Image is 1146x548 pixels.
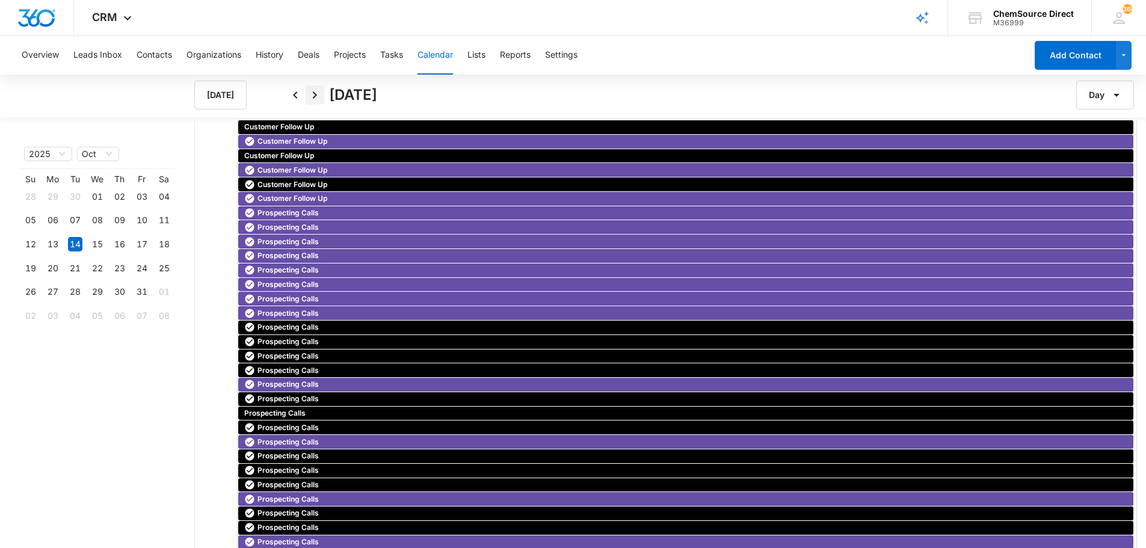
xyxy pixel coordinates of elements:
[241,208,1130,218] div: Prospecting Calls
[46,309,60,323] div: 03
[256,36,283,75] button: History
[305,85,324,105] button: Next
[241,365,1130,376] div: Prospecting Calls
[68,237,82,251] div: 14
[90,309,105,323] div: 05
[241,279,1130,290] div: Prospecting Calls
[257,351,319,362] span: Prospecting Calls
[241,494,1130,505] div: Prospecting Calls
[257,308,319,319] span: Prospecting Calls
[241,322,1130,333] div: Prospecting Calls
[46,213,60,227] div: 06
[257,437,319,448] span: Prospecting Calls
[244,122,314,132] span: Customer Follow Up
[19,185,42,209] td: 2025-09-28
[153,256,175,280] td: 2025-10-25
[23,261,38,276] div: 19
[112,213,127,227] div: 09
[42,256,64,280] td: 2025-10-20
[993,9,1074,19] div: account name
[86,280,108,304] td: 2025-10-29
[241,522,1130,533] div: Prospecting Calls
[23,237,38,251] div: 12
[257,479,319,490] span: Prospecting Calls
[257,236,319,247] span: Prospecting Calls
[92,11,117,23] span: CRM
[241,236,1130,247] div: Prospecting Calls
[241,479,1130,490] div: Prospecting Calls
[257,522,319,533] span: Prospecting Calls
[135,189,149,204] div: 03
[131,185,153,209] td: 2025-10-03
[90,213,105,227] div: 08
[241,379,1130,390] div: Prospecting Calls
[241,165,1130,176] div: Customer Follow Up
[108,256,131,280] td: 2025-10-23
[108,304,131,328] td: 2025-11-06
[42,232,64,256] td: 2025-10-13
[1035,41,1116,70] button: Add Contact
[68,285,82,299] div: 28
[257,508,319,519] span: Prospecting Calls
[153,209,175,233] td: 2025-10-11
[153,280,175,304] td: 2025-11-01
[241,308,1130,319] div: Prospecting Calls
[42,185,64,209] td: 2025-09-29
[241,422,1130,433] div: Prospecting Calls
[417,36,453,75] button: Calendar
[257,494,319,505] span: Prospecting Calls
[241,465,1130,476] div: Prospecting Calls
[241,150,1130,161] div: Customer Follow Up
[64,185,86,209] td: 2025-09-30
[380,36,403,75] button: Tasks
[19,280,42,304] td: 2025-10-26
[137,36,172,75] button: Contacts
[257,322,319,333] span: Prospecting Calls
[257,393,319,404] span: Prospecting Calls
[993,19,1074,27] div: account id
[112,261,127,276] div: 23
[1076,81,1134,109] button: Day
[86,304,108,328] td: 2025-11-05
[46,285,60,299] div: 27
[257,379,319,390] span: Prospecting Calls
[1123,4,1132,14] span: 368
[241,351,1130,362] div: Prospecting Calls
[329,84,377,106] h1: [DATE]
[90,189,105,204] div: 01
[135,309,149,323] div: 07
[545,36,578,75] button: Settings
[108,280,131,304] td: 2025-10-30
[23,189,38,204] div: 28
[23,213,38,227] div: 05
[241,179,1130,190] div: Customer Follow Up
[19,256,42,280] td: 2025-10-19
[135,285,149,299] div: 31
[241,294,1130,304] div: Prospecting Calls
[42,174,64,185] th: Mo
[86,232,108,256] td: 2025-10-15
[68,189,82,204] div: 30
[64,256,86,280] td: 2025-10-21
[29,147,67,161] span: 2025
[22,36,59,75] button: Overview
[257,165,327,176] span: Customer Follow Up
[46,189,60,204] div: 29
[135,261,149,276] div: 24
[86,209,108,233] td: 2025-10-08
[467,36,485,75] button: Lists
[194,81,247,109] button: [DATE]
[73,36,122,75] button: Leads Inbox
[64,280,86,304] td: 2025-10-28
[131,256,153,280] td: 2025-10-24
[131,304,153,328] td: 2025-11-07
[153,185,175,209] td: 2025-10-04
[257,208,319,218] span: Prospecting Calls
[90,261,105,276] div: 22
[257,294,319,304] span: Prospecting Calls
[108,185,131,209] td: 2025-10-02
[112,189,127,204] div: 02
[157,261,171,276] div: 25
[241,393,1130,404] div: Prospecting Calls
[157,189,171,204] div: 04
